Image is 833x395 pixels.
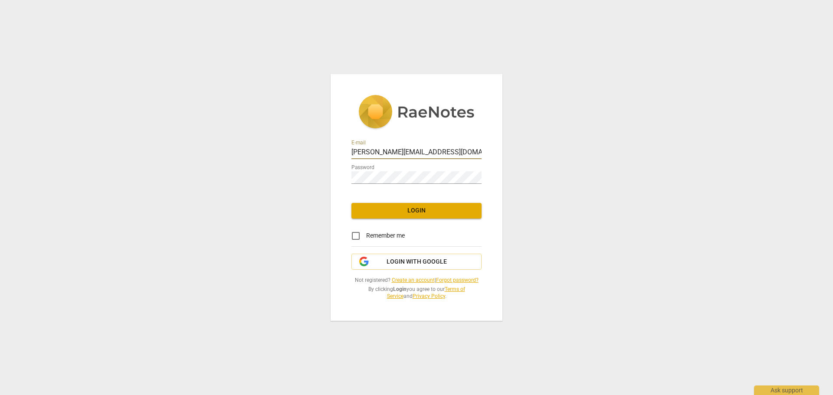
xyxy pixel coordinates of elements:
[392,277,435,283] a: Create an account
[351,165,374,170] label: Password
[413,293,445,299] a: Privacy Policy
[366,231,405,240] span: Remember me
[387,258,447,266] span: Login with Google
[351,140,366,145] label: E-mail
[358,206,475,215] span: Login
[351,203,482,219] button: Login
[351,286,482,300] span: By clicking you agree to our and .
[754,385,819,395] div: Ask support
[351,277,482,284] span: Not registered? |
[393,286,407,292] b: Login
[436,277,479,283] a: Forgot password?
[358,95,475,131] img: 5ac2273c67554f335776073100b6d88f.svg
[387,286,465,300] a: Terms of Service
[351,254,482,270] button: Login with Google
